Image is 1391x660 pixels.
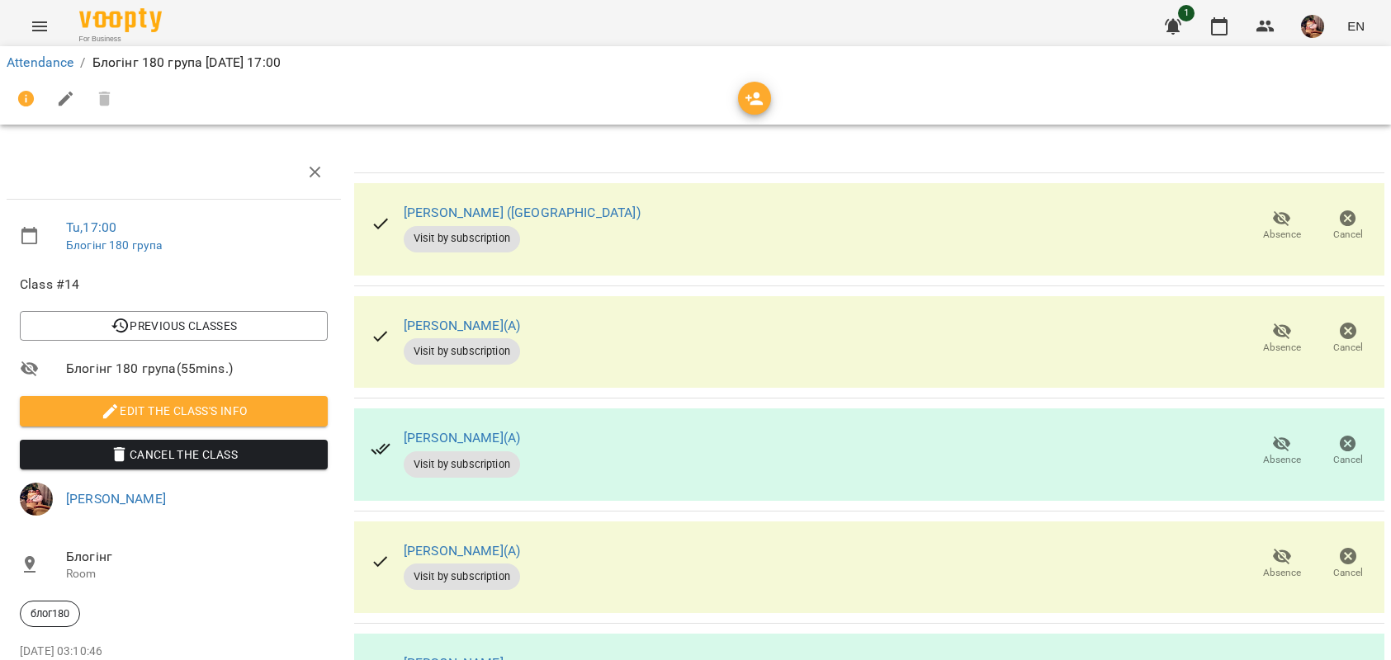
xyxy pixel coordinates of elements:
span: блог180 [21,606,79,621]
div: блог180 [20,601,80,627]
button: EN [1341,11,1371,41]
img: 2a048b25d2e557de8b1a299ceab23d88.jpg [1301,15,1324,38]
span: For Business [79,34,162,45]
button: Edit the class's Info [20,396,328,426]
button: Cancel the class [20,440,328,469]
span: Visit by subscription [404,231,520,246]
nav: breadcrumb [7,53,1384,73]
span: Visit by subscription [404,569,520,584]
span: Cancel the class [33,445,315,464]
img: 2a048b25d2e557de8b1a299ceab23d88.jpg [20,483,53,516]
span: Edit the class's Info [33,401,315,421]
span: Previous Classes [33,316,315,336]
span: Блогінг 180 група ( 55 mins. ) [66,359,328,379]
span: Absence [1263,566,1301,580]
span: Cancel [1333,453,1363,467]
span: Absence [1263,341,1301,355]
span: Cancel [1333,566,1363,580]
a: Attendance [7,54,73,70]
button: Absence [1249,315,1315,361]
button: Previous Classes [20,311,328,341]
span: Visit by subscription [404,344,520,359]
a: [PERSON_NAME](А) [404,430,520,445]
button: Menu [20,7,59,46]
li: / [80,53,85,73]
span: Cancel [1333,228,1363,242]
button: Absence [1249,428,1315,474]
span: 1 [1178,5,1195,21]
a: [PERSON_NAME](А) [404,543,520,559]
a: Блогінг 180 група [66,238,163,252]
a: [PERSON_NAME] ([GEOGRAPHIC_DATA]) [404,205,641,220]
a: Tu , 17:00 [66,219,116,235]
a: [PERSON_NAME](А) [404,318,520,333]
img: Voopty Logo [79,8,162,32]
button: Cancel [1315,428,1381,474]
span: Class #14 [20,275,328,295]
button: Absence [1249,203,1315,249]
span: Absence [1263,453,1301,467]
button: Cancel [1315,203,1381,249]
p: Room [66,566,328,582]
span: Absence [1263,228,1301,242]
button: Cancel [1315,315,1381,361]
span: Visit by subscription [404,457,520,472]
a: [PERSON_NAME] [66,491,166,507]
p: Блогінг 180 група [DATE] 17:00 [92,53,281,73]
button: Absence [1249,541,1315,587]
p: [DATE] 03:10:46 [20,643,328,660]
span: Cancel [1333,341,1363,355]
button: Cancel [1315,541,1381,587]
span: EN [1347,17,1365,35]
span: Блогінг [66,547,328,567]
